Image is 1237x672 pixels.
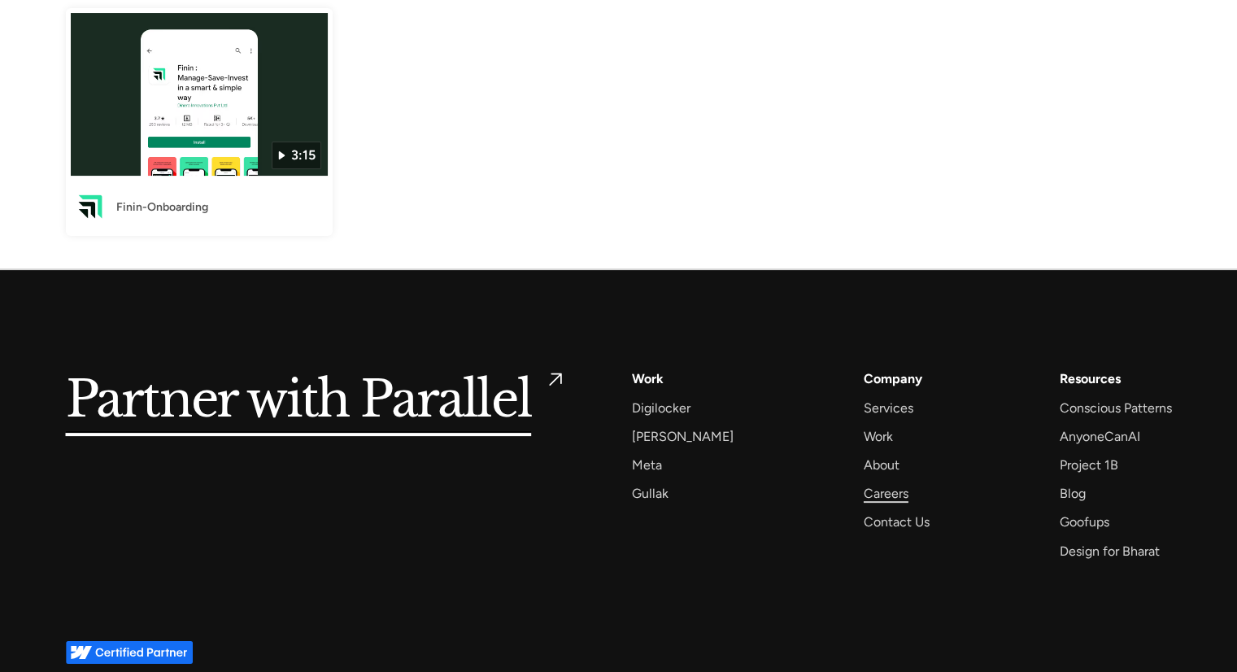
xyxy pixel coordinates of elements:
a: Work [632,368,664,390]
div: Resources [1059,368,1120,390]
a: AnyoneCanAI [1059,425,1139,447]
img: Finin-Onboarding [71,187,110,226]
a: Finin-Onboarding3:15Finin-OnboardingFinin-Onboarding [66,8,333,236]
a: Partner with Parallel [66,368,568,434]
a: Careers [864,482,908,504]
a: [PERSON_NAME] [632,425,734,447]
a: Digilocker [632,397,690,419]
a: Goofups [1059,511,1109,533]
a: Services [864,397,913,419]
a: Project 1B [1059,454,1117,476]
a: Conscious Patterns [1059,397,1171,419]
div: Finin-Onboarding [116,199,208,216]
a: Company [864,368,922,390]
a: Work [864,425,893,447]
a: Design for Bharat [1059,540,1159,562]
a: Contact Us [864,511,930,533]
div: 3:15 [291,146,316,165]
a: Blog [1059,482,1085,504]
a: About [864,454,899,476]
img: Finin-Onboarding [71,13,328,176]
a: Gullak [632,482,669,504]
a: Meta [632,454,662,476]
h5: Partner with Parallel [66,368,532,434]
